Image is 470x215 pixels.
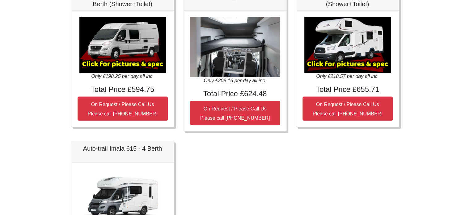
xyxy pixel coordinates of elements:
[204,78,266,83] i: Only £208.16 per day all inc.
[313,102,383,116] small: On Request / Please Call Us Please call [PHONE_NUMBER]
[91,74,154,79] i: Only £198.25 per day all inc.
[78,85,168,94] h4: Total Price £594.75
[190,89,280,98] h4: Total Price £624.48
[200,106,270,121] small: On Request / Please Call Us Please call [PHONE_NUMBER]
[316,74,379,79] i: Only £218.57 per day all inc.
[304,17,391,73] img: Ford Zefiro 675 - 6 Berth (Shower+Toilet)
[88,102,158,116] small: On Request / Please Call Us Please call [PHONE_NUMBER]
[190,17,280,77] img: VW Grand California 4 Berth
[79,17,166,73] img: Auto-Trail Expedition 67 - 4 Berth (Shower+Toilet)
[303,97,393,121] button: On Request / Please Call UsPlease call [PHONE_NUMBER]
[78,97,168,121] button: On Request / Please Call UsPlease call [PHONE_NUMBER]
[78,145,168,152] h5: Auto-trail Imala 615 - 4 Berth
[303,85,393,94] h4: Total Price £655.71
[190,101,280,125] button: On Request / Please Call UsPlease call [PHONE_NUMBER]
